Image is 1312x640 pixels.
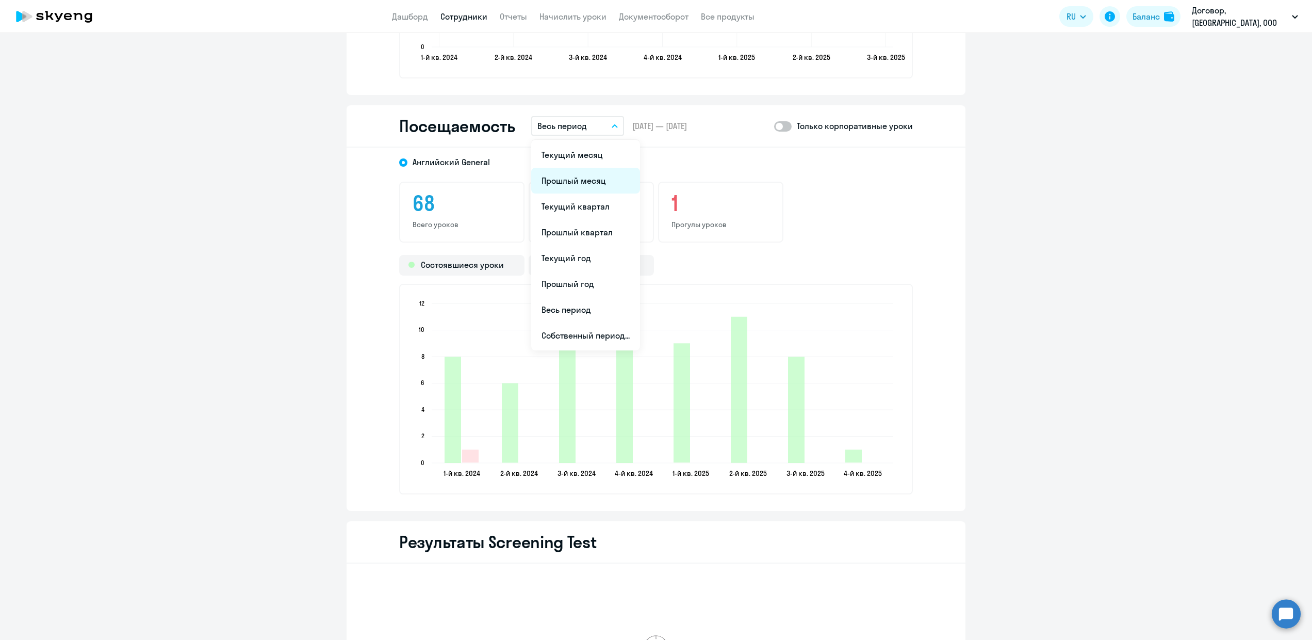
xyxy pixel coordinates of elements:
[718,53,755,62] text: 1-й кв. 2025
[531,140,640,350] ul: RU
[500,11,527,22] a: Отчеты
[671,220,770,229] p: Прогулы уроков
[632,120,687,132] span: [DATE] — [DATE]
[729,469,767,478] text: 2-й кв. 2025
[421,43,424,51] text: 0
[644,53,682,62] text: 4-й кв. 2024
[413,191,511,216] h3: 68
[500,469,538,478] text: 2-й кв. 2024
[619,11,688,22] a: Документооборот
[444,469,480,478] text: 1-й кв. 2024
[399,532,597,552] h2: Результаты Screening Test
[844,469,882,478] text: 4-й кв. 2025
[797,120,913,132] p: Только корпоративные уроки
[421,53,457,62] text: 1-й кв. 2024
[557,469,596,478] text: 3-й кв. 2024
[731,317,747,463] path: 2025-06-23T21:00:00.000Z Состоявшиеся уроки 11
[1126,6,1180,27] button: Балансbalance
[421,353,424,360] text: 8
[539,11,606,22] a: Начислить уроки
[615,469,653,478] text: 4-й кв. 2024
[399,116,515,136] h2: Посещаемость
[421,379,424,387] text: 6
[1059,6,1093,27] button: RU
[413,220,511,229] p: Всего уроков
[399,255,524,276] div: Состоявшиеся уроки
[392,11,428,22] a: Дашборд
[419,326,424,333] text: 10
[462,450,479,462] path: 2024-01-29T21:00:00.000Z Прогулы 1
[1192,4,1288,29] p: Договор, [GEOGRAPHIC_DATA], ООО
[671,191,770,216] h3: 1
[559,303,576,463] path: 2024-09-23T21:00:00.000Z Состоявшиеся уроки 12
[419,299,424,307] text: 12
[1067,10,1076,23] span: RU
[1133,10,1160,23] div: Баланс
[793,53,830,62] text: 2-й кв. 2025
[1187,4,1303,29] button: Договор, [GEOGRAPHIC_DATA], ООО
[616,303,633,463] path: 2024-12-23T21:00:00.000Z Состоявшиеся уроки 12
[440,11,487,22] a: Сотрудники
[531,116,624,136] button: Весь период
[421,406,424,413] text: 4
[537,120,587,132] p: Весь период
[502,383,518,463] path: 2024-06-13T21:00:00.000Z Состоявшиеся уроки 6
[674,343,690,462] path: 2025-03-24T21:00:00.000Z Состоявшиеся уроки 9
[413,156,490,168] span: Английский General
[529,255,654,276] div: Прогулы
[495,53,532,62] text: 2-й кв. 2024
[569,53,607,62] text: 3-й кв. 2024
[845,450,862,462] path: 2025-10-06T21:00:00.000Z Состоявшиеся уроки 1
[421,432,424,440] text: 2
[867,53,905,62] text: 3-й кв. 2025
[788,357,805,463] path: 2025-09-22T21:00:00.000Z Состоявшиеся уроки 8
[673,469,709,478] text: 1-й кв. 2025
[421,459,424,467] text: 0
[701,11,755,22] a: Все продукты
[445,357,461,463] path: 2024-01-29T21:00:00.000Z Состоявшиеся уроки 8
[1164,11,1174,22] img: balance
[786,469,825,478] text: 3-й кв. 2025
